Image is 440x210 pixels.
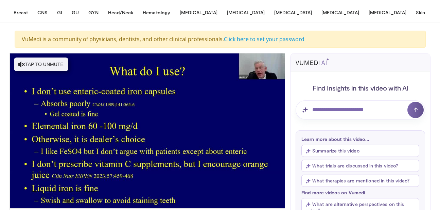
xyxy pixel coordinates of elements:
[139,6,174,19] button: Hematology
[14,58,68,71] button: Tap to unmute
[15,31,426,48] div: VuMedi is a community of physicians, dentists, and other clinical professionals.
[270,6,316,19] button: [MEDICAL_DATA]
[10,6,32,19] button: Breast
[301,175,419,187] button: What therapies are mentioned in this video?
[223,6,269,19] button: [MEDICAL_DATA]
[296,100,425,119] input: Question for AI
[301,145,419,157] button: Summarize this video
[296,83,425,92] h4: Find Insights in this video with AI
[365,6,410,19] button: [MEDICAL_DATA]
[68,6,83,19] button: GU
[33,6,52,19] button: CNS
[301,160,419,172] button: What trials are discussed in this video?
[53,6,66,19] button: GI
[176,6,222,19] button: [MEDICAL_DATA]
[317,6,363,19] button: [MEDICAL_DATA]
[224,35,304,43] a: Click here to set your password
[10,53,285,209] video-js: Video Player
[84,6,102,19] button: GYN
[412,6,429,19] button: Skin
[301,136,419,142] p: Learn more about this video...
[296,58,329,65] img: vumedi-ai-logo.svg
[301,190,419,195] p: Find more videos on Vumedi
[104,6,138,19] button: Head/Neck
